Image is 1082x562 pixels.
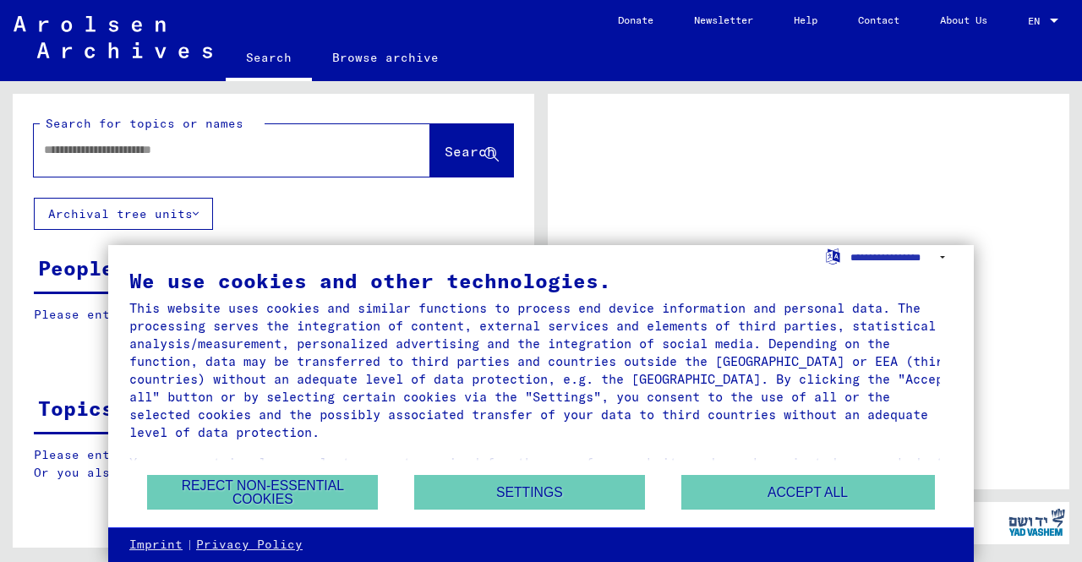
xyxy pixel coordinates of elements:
div: Topics [38,393,114,423]
a: Imprint [129,537,183,554]
button: Search [430,124,513,177]
p: Please enter a search term or set filters to get results. Or you also can browse the manually. [34,446,513,482]
button: Archival tree units [34,198,213,230]
button: Settings [414,475,645,510]
p: Please enter a search term or set filters to get results. [34,306,512,324]
mat-label: Search for topics or names [46,116,243,131]
a: Browse archive [312,37,459,78]
button: Reject non-essential cookies [147,475,378,510]
a: Privacy Policy [196,537,303,554]
span: Search [445,143,495,160]
span: EN [1028,15,1046,27]
div: People [38,253,114,283]
div: This website uses cookies and similar functions to process end device information and personal da... [129,299,953,441]
button: Accept all [681,475,935,510]
img: yv_logo.png [1005,501,1068,543]
a: Search [226,37,312,81]
div: We use cookies and other technologies. [129,270,953,291]
img: Arolsen_neg.svg [14,16,212,58]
